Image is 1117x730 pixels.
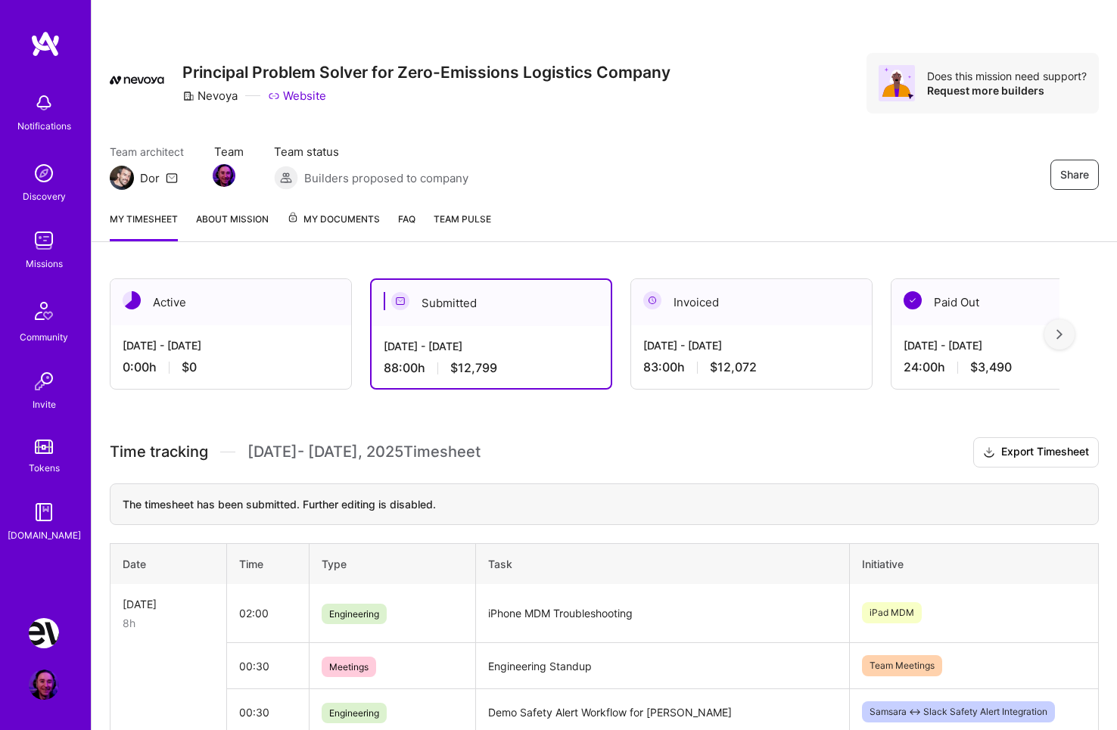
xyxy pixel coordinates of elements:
[310,543,475,584] th: Type
[226,584,310,643] td: 02:00
[26,256,63,272] div: Missions
[450,360,497,376] span: $12,799
[372,280,611,326] div: Submitted
[8,527,81,543] div: [DOMAIN_NAME]
[182,88,238,104] div: Nevoya
[214,163,234,188] a: Team Member Avatar
[287,211,380,228] span: My Documents
[434,213,491,225] span: Team Pulse
[123,615,214,631] div: 8h
[322,703,387,723] span: Engineering
[226,543,310,584] th: Time
[226,643,310,689] td: 00:30
[110,279,351,325] div: Active
[29,88,59,118] img: bell
[322,604,387,624] span: Engineering
[862,602,922,623] span: iPad MDM
[247,443,481,461] span: [DATE] - [DATE] , 2025 Timesheet
[927,69,1087,83] div: Does this mission need support?
[33,396,56,412] div: Invite
[862,701,1055,722] span: Samsara <-> Slack Safety Alert Integration
[643,291,661,309] img: Invoiced
[29,158,59,188] img: discovery
[196,211,269,241] a: About Mission
[182,90,194,102] i: icon CompanyGray
[140,170,160,186] div: Dor
[17,118,71,134] div: Notifications
[23,188,66,204] div: Discovery
[26,293,62,329] img: Community
[110,144,184,160] span: Team architect
[110,483,1099,525] div: The timesheet has been submitted. Further editing is disabled.
[274,166,298,190] img: Builders proposed to company
[182,63,671,82] h3: Principal Problem Solver for Zero-Emissions Logistics Company
[384,360,599,376] div: 88:00 h
[475,584,849,643] td: iPhone MDM Troubleshooting
[110,543,227,584] th: Date
[970,359,1012,375] span: $3,490
[29,460,60,476] div: Tokens
[30,30,61,57] img: logo
[123,337,339,353] div: [DATE] - [DATE]
[123,291,141,309] img: Active
[849,543,1098,584] th: Initiative
[110,211,178,241] a: My timesheet
[25,669,63,700] a: User Avatar
[29,366,59,396] img: Invite
[631,279,872,325] div: Invoiced
[904,291,922,309] img: Paid Out
[214,144,244,160] span: Team
[123,596,214,612] div: [DATE]
[879,65,915,101] img: Avatar
[1060,167,1089,182] span: Share
[287,211,380,241] a: My Documents
[384,338,599,354] div: [DATE] - [DATE]
[268,88,326,104] a: Website
[166,172,178,184] i: icon Mail
[1056,329,1063,340] img: right
[110,443,208,461] span: Time tracking
[110,166,134,190] img: Team Architect
[475,543,849,584] th: Task
[304,170,468,186] span: Builders proposed to company
[643,337,860,353] div: [DATE] - [DATE]
[1050,160,1099,190] button: Share
[29,618,59,648] img: Nevoya: Principal Problem Solver for Zero-Emissions Logistics Company
[475,643,849,689] td: Engineering Standup
[25,618,63,648] a: Nevoya: Principal Problem Solver for Zero-Emissions Logistics Company
[434,211,491,241] a: Team Pulse
[322,657,376,677] span: Meetings
[973,437,1099,468] button: Export Timesheet
[710,359,757,375] span: $12,072
[643,359,860,375] div: 83:00 h
[213,164,235,187] img: Team Member Avatar
[29,497,59,527] img: guide book
[29,225,59,256] img: teamwork
[110,76,164,85] img: Company Logo
[182,359,197,375] span: $0
[29,669,59,700] img: User Avatar
[20,329,68,345] div: Community
[274,144,468,160] span: Team status
[398,211,415,241] a: FAQ
[391,292,409,310] img: Submitted
[862,655,942,676] span: Team Meetings
[927,83,1087,98] div: Request more builders
[35,440,53,454] img: tokens
[983,445,995,461] i: icon Download
[123,359,339,375] div: 0:00 h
